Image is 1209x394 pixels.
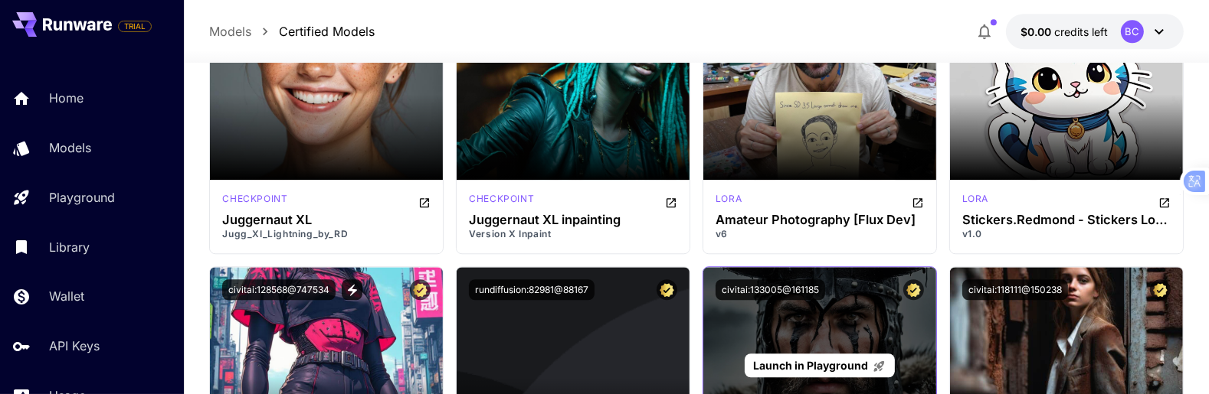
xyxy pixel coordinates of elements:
h3: Juggernaut XL inpainting [469,213,677,227]
a: Launch in Playground [745,353,894,377]
p: checkpoint [469,192,534,206]
button: Certified Model – Vetted for best performance and includes a commercial license. [1150,279,1171,300]
h3: Juggernaut XL [222,213,431,227]
button: civitai:128568@747534 [222,279,336,300]
p: API Keys [49,337,100,355]
div: SDXL 1.0 [469,192,534,210]
span: $0.00 [1021,25,1055,38]
button: Certified Model – Vetted for best performance and includes a commercial license. [410,279,431,300]
div: SDXL 1.0 [962,192,988,210]
button: $0.00BC [1006,14,1184,49]
h3: Amateur Photography [Flux Dev] [716,213,924,227]
p: lora [962,192,988,206]
p: Home [49,89,84,107]
div: $0.00 [1021,24,1109,40]
button: Open in CivitAI [912,192,924,210]
button: Open in CivitAI [665,192,677,210]
p: Library [49,238,90,256]
span: credits left [1055,25,1109,38]
button: View trigger words [342,279,362,300]
span: TRIAL [119,21,151,32]
button: Open in CivitAI [1158,192,1171,210]
button: Open in CivitAI [418,192,431,210]
div: BC [1121,20,1144,43]
h3: Stickers.Redmond - Stickers Lora for SD XL [962,213,1171,227]
p: lora [716,192,742,206]
p: v6 [716,227,924,241]
p: checkpoint [222,192,287,206]
button: civitai:118111@150238 [962,279,1068,300]
button: rundiffusion:82981@88167 [469,279,595,300]
span: Add your payment card to enable full platform functionality. [118,17,152,35]
nav: breadcrumb [209,22,375,41]
p: v1.0 [962,227,1171,241]
p: Jugg_XI_Lightning_by_RD [222,227,431,241]
span: Launch in Playground [753,359,868,372]
p: Models [49,138,91,157]
button: Certified Model – Vetted for best performance and includes a commercial license. [903,279,924,300]
p: Playground [49,188,115,207]
button: civitai:133005@161185 [716,279,825,300]
p: Version X Inpaint [469,227,677,241]
button: Certified Model – Vetted for best performance and includes a commercial license. [657,279,677,300]
div: FLUX.1 D [716,192,742,210]
a: Certified Models [279,22,375,41]
p: Wallet [49,287,84,305]
a: Models [209,22,251,41]
div: SDXL Lightning [222,192,287,210]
